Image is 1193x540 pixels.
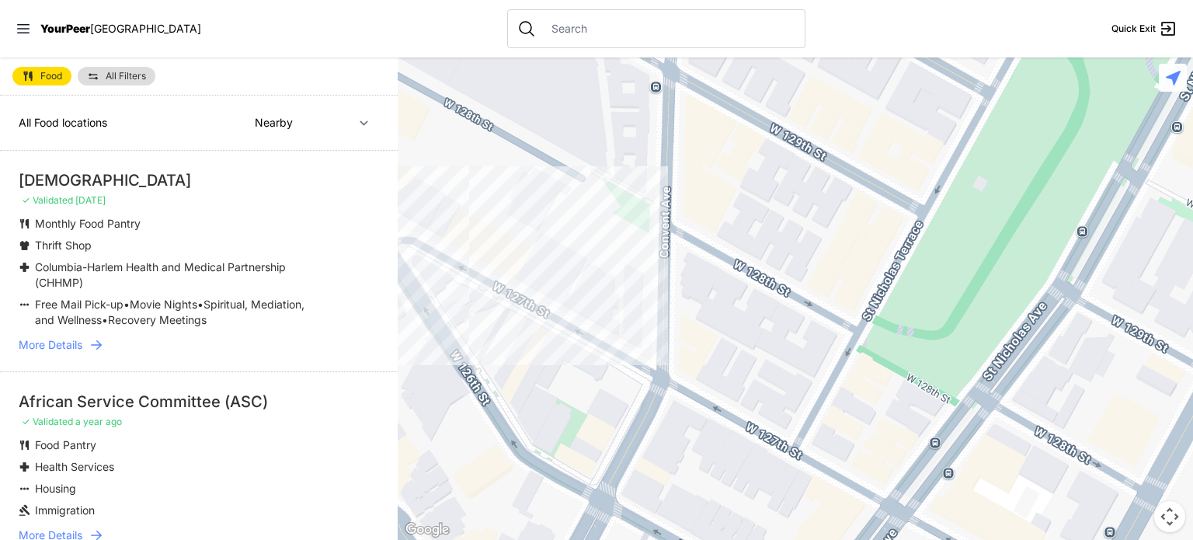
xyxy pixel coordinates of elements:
[40,24,201,33] a: YourPeer[GEOGRAPHIC_DATA]
[130,298,197,311] span: Movie Nights
[106,71,146,81] span: All Filters
[197,298,203,311] span: •
[123,298,130,311] span: •
[22,416,73,427] span: ✓ Validated
[1111,19,1177,38] a: Quick Exit
[1111,23,1156,35] span: Quick Exit
[12,67,71,85] a: Food
[35,217,141,230] span: Monthly Food Pantry
[90,22,201,35] span: [GEOGRAPHIC_DATA]
[402,520,453,540] img: Google
[19,337,82,353] span: More Details
[35,239,92,252] span: Thrift Shop
[542,21,795,37] input: Search
[35,482,76,495] span: Housing
[40,71,62,81] span: Food
[78,67,155,85] a: All Filters
[75,416,122,427] span: a year ago
[22,194,73,206] span: ✓ Validated
[35,298,123,311] span: Free Mail Pick-up
[35,260,286,289] span: Columbia-Harlem Health and Medical Partnership (CHHMP)
[35,503,95,517] span: Immigration
[40,22,90,35] span: YourPeer
[19,337,379,353] a: More Details
[75,194,106,206] span: [DATE]
[108,313,207,326] span: Recovery Meetings
[35,460,114,473] span: Health Services
[19,116,107,129] span: All Food locations
[102,313,108,326] span: •
[402,520,453,540] a: Open this area in Google Maps (opens a new window)
[35,438,96,451] span: Food Pantry
[1154,501,1185,532] button: Map camera controls
[19,169,379,191] div: [DEMOGRAPHIC_DATA]
[19,391,379,413] div: African Service Committee (ASC)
